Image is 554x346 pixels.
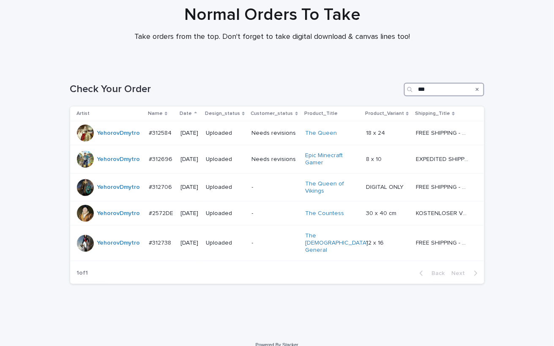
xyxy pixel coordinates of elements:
[305,232,368,253] a: The [DEMOGRAPHIC_DATA] General
[413,270,448,277] button: Back
[448,270,484,277] button: Next
[416,208,470,217] p: KOSTENLOSER VERSAND - Vorschau in 1-2 Werktagen, nach Genehmigung 10-12 Werktage Lieferung
[103,33,441,42] p: Take orders from the top. Don't forget to take digital download & canvas lines too!
[181,210,199,217] p: [DATE]
[148,109,163,118] p: Name
[366,208,398,217] p: 30 x 40 cm
[251,109,293,118] p: Customer_status
[304,109,338,118] p: Product_Title
[97,156,140,163] a: YehorovDmytro
[206,240,245,247] p: Uploaded
[416,128,470,137] p: FREE SHIPPING - preview in 1-2 business days, after your approval delivery will take 5-10 b.d.
[206,184,245,191] p: Uploaded
[366,128,387,137] p: 18 x 24
[404,83,484,96] input: Search
[149,154,174,163] p: #312696
[252,184,298,191] p: -
[180,109,192,118] p: Date
[252,130,298,137] p: Needs revisions
[252,240,298,247] p: -
[97,130,140,137] a: YehorovDmytro
[70,121,484,145] tr: YehorovDmytro #312584#312584 [DATE]UploadedNeeds revisionsThe Queen 18 x 2418 x 24 FREE SHIPPING ...
[205,109,240,118] p: Design_status
[416,182,470,191] p: FREE SHIPPING - preview in 1-2 business days, after your approval delivery will take 5-10 b.d.
[252,156,298,163] p: Needs revisions
[70,202,484,226] tr: YehorovDmytro #2572DE#2572DE [DATE]Uploaded-The Countess 30 x 40 cm30 x 40 cm KOSTENLOSER VERSAND...
[415,109,450,118] p: Shipping_Title
[70,83,401,95] h1: Check Your Order
[181,130,199,137] p: [DATE]
[416,238,470,247] p: FREE SHIPPING - preview in 1-2 business days, after your approval delivery will take 5-10 b.d.
[70,263,95,283] p: 1 of 1
[416,154,470,163] p: EXPEDITED SHIPPING - preview in 1 business day; delivery up to 5 business days after your approval.
[427,270,445,276] span: Back
[305,180,358,195] a: The Queen of Vikings
[97,240,140,247] a: YehorovDmytro
[70,145,484,174] tr: YehorovDmytro #312696#312696 [DATE]UploadedNeeds revisionsEpic Minecraft Gamer 8 x 108 x 10 EXPED...
[366,182,405,191] p: DIGITAL ONLY
[206,210,245,217] p: Uploaded
[365,109,404,118] p: Product_Variant
[181,156,199,163] p: [DATE]
[252,210,298,217] p: -
[305,130,337,137] a: The Queen
[149,238,173,247] p: #312738
[70,173,484,202] tr: YehorovDmytro #312706#312706 [DATE]Uploaded-The Queen of Vikings DIGITAL ONLYDIGITAL ONLY FREE SH...
[181,184,199,191] p: [DATE]
[149,128,173,137] p: #312584
[366,238,385,247] p: 12 x 16
[77,109,90,118] p: Artist
[206,130,245,137] p: Uploaded
[181,240,199,247] p: [DATE]
[305,210,344,217] a: The Countess
[305,152,358,166] a: Epic Minecraft Gamer
[97,210,140,217] a: YehorovDmytro
[206,156,245,163] p: Uploaded
[97,184,140,191] a: YehorovDmytro
[366,154,383,163] p: 8 x 10
[149,208,175,217] p: #2572DE
[452,270,470,276] span: Next
[149,182,174,191] p: #312706
[65,5,479,25] h1: Normal Orders To Take
[70,226,484,261] tr: YehorovDmytro #312738#312738 [DATE]Uploaded-The [DEMOGRAPHIC_DATA] General 12 x 1612 x 16 FREE SH...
